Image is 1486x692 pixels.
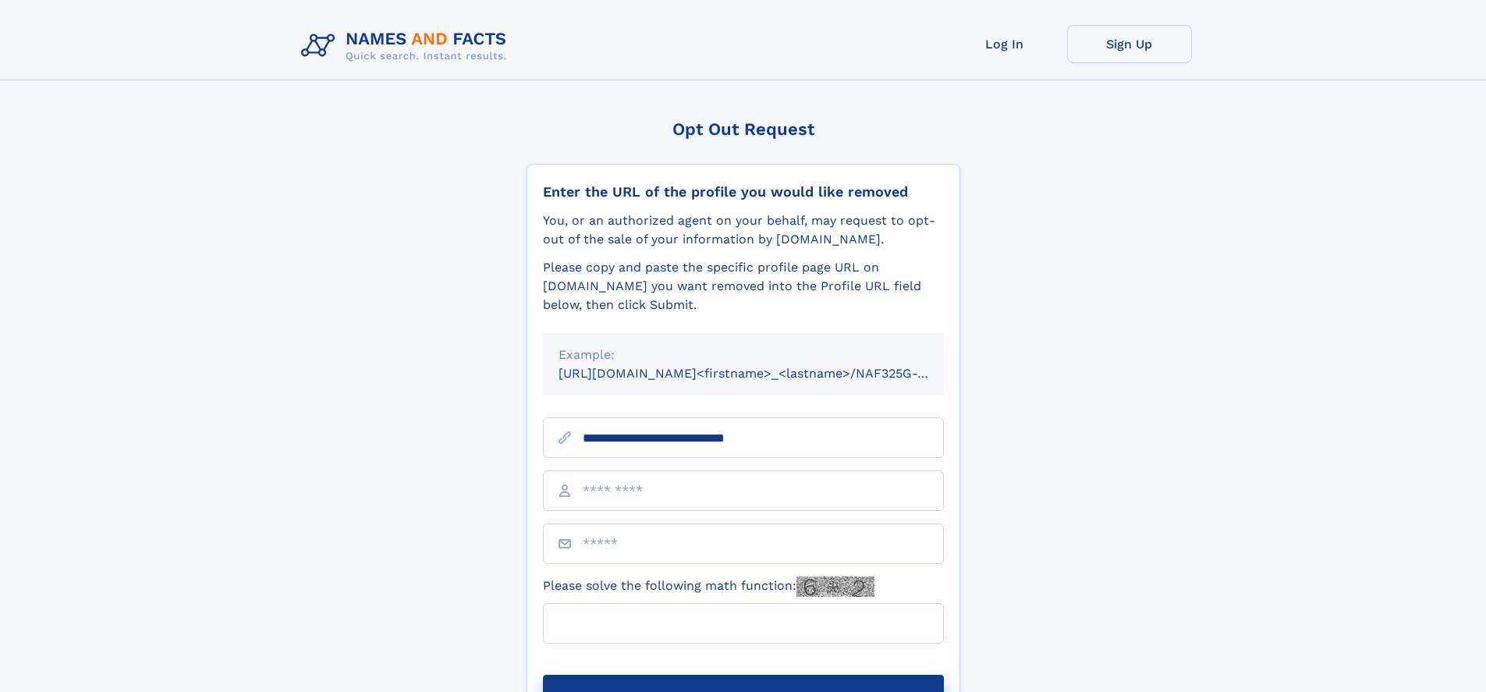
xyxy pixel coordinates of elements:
a: Sign Up [1067,25,1192,63]
div: You, or an authorized agent on your behalf, may request to opt-out of the sale of your informatio... [543,211,944,249]
small: [URL][DOMAIN_NAME]<firstname>_<lastname>/NAF325G-xxxxxxxx [559,366,974,381]
div: Example: [559,346,928,364]
div: Enter the URL of the profile you would like removed [543,183,944,201]
div: Opt Out Request [527,119,960,139]
img: Logo Names and Facts [295,25,520,67]
div: Please copy and paste the specific profile page URL on [DOMAIN_NAME] you want removed into the Pr... [543,258,944,314]
label: Please solve the following math function: [543,577,874,597]
a: Log In [942,25,1067,63]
